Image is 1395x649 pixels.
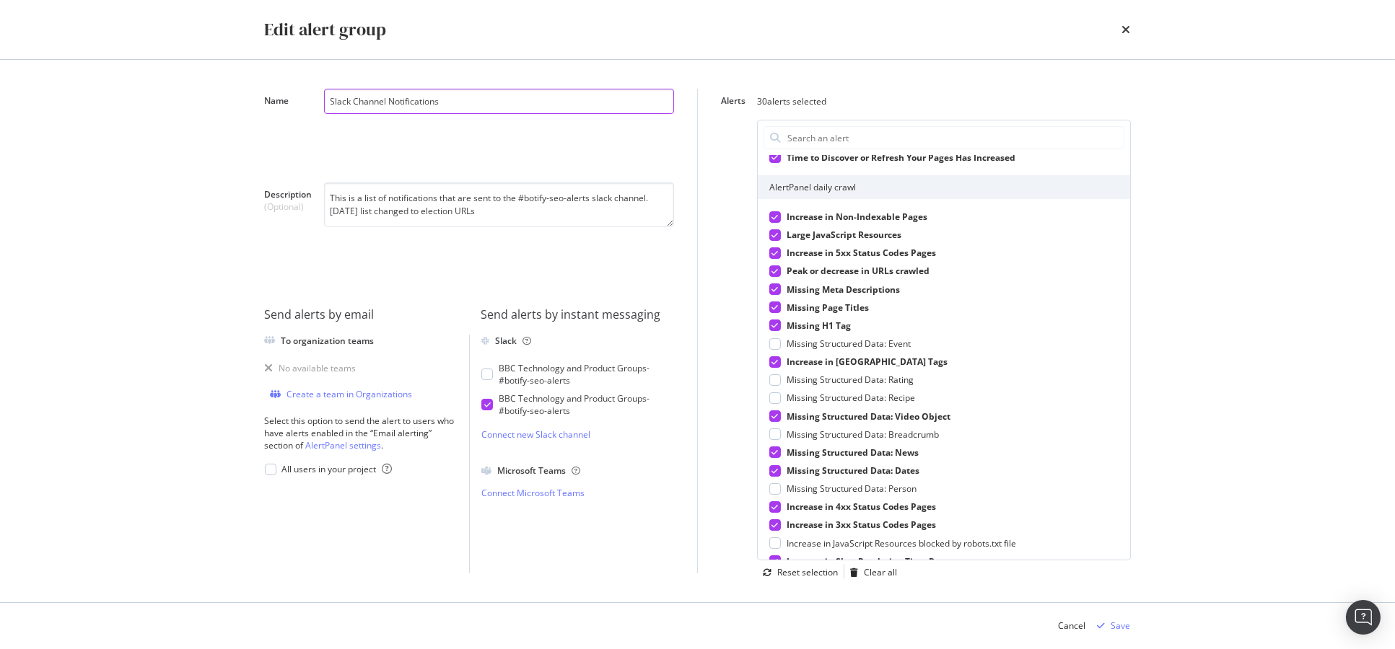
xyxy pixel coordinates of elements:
span: Large JavaScript Resources [787,229,901,241]
span: Missing Page Titles [787,301,869,314]
label: Name [265,94,312,167]
div: BBC Technology and Product Groups - #botify-seo-alerts [499,362,662,387]
span: Missing Structured Data: Dates [787,464,919,477]
div: Cancel [1059,619,1086,632]
span: Missing Structured Data: Video Object [787,410,950,423]
div: Edit alert group [265,17,387,42]
button: Cancel [1059,614,1086,637]
div: Reset selection [777,566,838,578]
button: Create a team in Organizations [265,386,413,403]
span: Increase in 4xx Status Codes Pages [787,500,936,513]
div: Save [1111,619,1131,632]
div: Create a team in Organizations [287,388,413,400]
span: (Optional) [265,200,312,213]
div: Send alerts by email [265,306,458,323]
span: Missing Structured Data: Event [787,337,911,350]
div: Microsoft Teams [497,464,580,477]
span: Missing Meta Descriptions [787,283,900,296]
div: Clear all [864,566,897,578]
input: Name [324,89,674,114]
button: Reset selection [757,564,838,581]
input: Search an alert [786,127,1124,149]
a: AlertPanel settings [306,439,382,451]
div: 30 alerts selected [757,95,826,107]
span: Missing H1 Tag [787,319,851,332]
button: Save [1092,614,1131,637]
span: Missing Structured Data: Rating [787,374,914,386]
span: Description [265,188,312,200]
textarea: This is a list of notifications that are sent to the #botify-seo-alerts slack channel. [DATE] lis... [324,182,674,227]
div: Send alerts by instant messaging [481,306,674,323]
a: Connect Microsoft Teams [481,487,674,499]
div: No available teams [279,362,357,374]
span: All users in your project [282,463,377,475]
span: Missing Structured Data: News [787,446,919,459]
label: Alerts [721,94,745,110]
span: Time to Discover or Refresh Your Pages Has Increased [787,151,1015,164]
div: Slack [495,335,531,347]
span: Increase in Non-Indexable Pages [787,211,927,223]
div: Select this option to send the alert to users who have alerts enabled in the “Email alerting” sec... [265,415,458,451]
a: Connect new Slack channel [481,428,674,441]
span: Increase in 5xx Status Codes Pages [787,247,936,259]
span: Increase in [GEOGRAPHIC_DATA] Tags [787,356,948,368]
div: To organization teams [281,335,375,347]
span: Increase in 3xx Status Codes Pages [787,518,936,531]
span: Increase in Slow Rendering Time Pages [787,555,954,568]
span: Missing Structured Data: Recipe [787,392,915,404]
div: AlertPanel daily crawl [758,175,1130,199]
span: Increase in JavaScript Resources blocked by robots.txt file [787,537,1016,549]
button: Clear all [844,564,897,581]
span: Missing Structured Data: Person [787,482,917,495]
span: Peak or decrease in URLs crawled [787,265,930,277]
span: Missing Structured Data: Breadcrumb [787,428,939,441]
div: BBC Technology and Product Groups - #botify-seo-alerts [499,392,662,417]
div: times [1122,17,1131,42]
div: Open Intercom Messenger [1346,600,1381,635]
